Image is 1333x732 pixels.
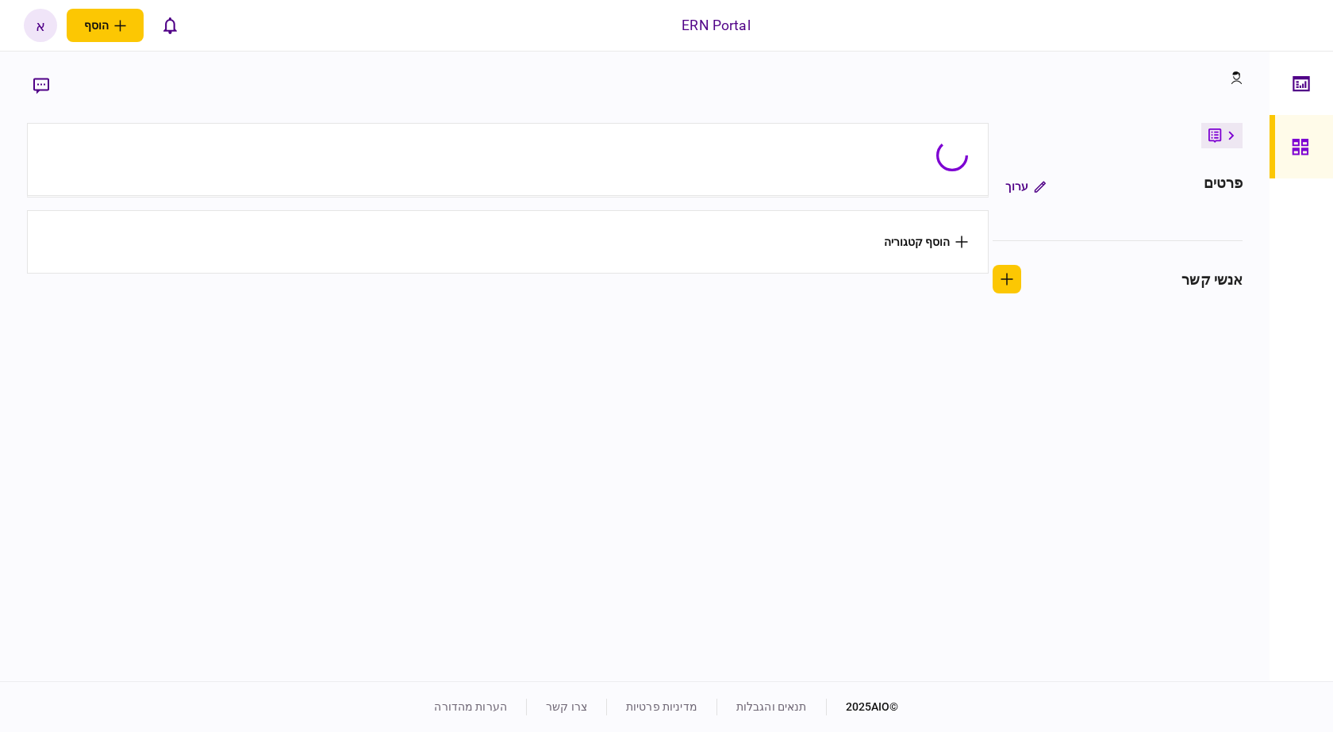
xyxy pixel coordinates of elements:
[826,699,899,715] div: © 2025 AIO
[546,700,587,713] a: צרו קשר
[1204,172,1243,201] div: פרטים
[682,15,750,36] div: ERN Portal
[1181,269,1243,290] div: אנשי קשר
[736,700,807,713] a: תנאים והגבלות
[434,700,507,713] a: הערות מהדורה
[153,9,186,42] button: פתח רשימת התראות
[884,236,968,248] button: הוסף קטגוריה
[993,172,1058,201] button: ערוך
[67,9,144,42] button: פתח תפריט להוספת לקוח
[626,700,697,713] a: מדיניות פרטיות
[24,9,57,42] button: א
